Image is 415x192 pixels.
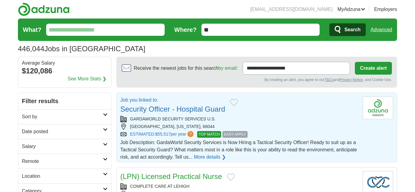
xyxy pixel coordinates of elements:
h1: Jobs in [GEOGRAPHIC_DATA] [18,45,145,53]
a: by email [218,66,237,71]
button: Add to favorite jobs [227,173,235,181]
span: Search [344,24,360,36]
div: Average Salary [22,61,108,66]
h2: Sort by [22,113,103,120]
div: [GEOGRAPHIC_DATA], [US_STATE], 66044 [120,123,358,130]
a: Remote [18,154,111,169]
span: TOP MATCH [197,131,221,138]
span: Receive the newest jobs for this search : [134,65,238,72]
a: Salary [18,139,111,154]
a: Location [18,169,111,184]
a: See More Stats ❯ [68,75,107,83]
p: Job you linked to: [120,96,225,104]
span: 446,044 [18,43,44,54]
div: $120,086 [22,66,108,76]
a: Employers [374,6,397,13]
h2: Filter results [18,93,111,109]
div: By creating an alert, you agree to our and , and Cookie Use. [122,77,392,83]
label: Where? [174,25,197,34]
a: Date posted [18,124,111,139]
a: More details ❯ [194,153,226,161]
a: ESTIMATED:$55,517per year? [130,131,195,138]
button: Add to favorite jobs [230,99,238,106]
span: $55,517 [155,132,171,136]
h2: Remote [22,158,103,165]
li: [EMAIL_ADDRESS][DOMAIN_NAME] [250,6,333,13]
a: Security Officer - Hospital Guard [120,105,225,113]
a: Sort by [18,109,111,124]
label: What? [23,25,41,34]
h2: Date posted [22,128,103,135]
span: ? [187,131,194,137]
a: T&Cs [324,78,334,82]
h2: Location [22,173,103,180]
a: (LPN) Licensed Practical Nurse [120,172,222,180]
a: Advanced [371,24,392,36]
span: Job Description: GardaWorld Security Services is Now Hiring a Tactical Security Officer! Ready to... [120,140,357,160]
button: Search [329,23,365,36]
img: Company logo [363,96,393,119]
a: Privacy Notice [340,78,363,82]
div: COMPLETE CARE AT LEHIGH [120,183,358,190]
h2: Salary [22,143,103,150]
img: Adzuna logo [18,2,70,16]
a: MyAdzuna [338,6,365,13]
div: GARDAWORLD SECURITY SERVICES U.S. [120,116,358,122]
span: EASY APPLY [222,131,247,138]
button: Create alert [355,62,392,75]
